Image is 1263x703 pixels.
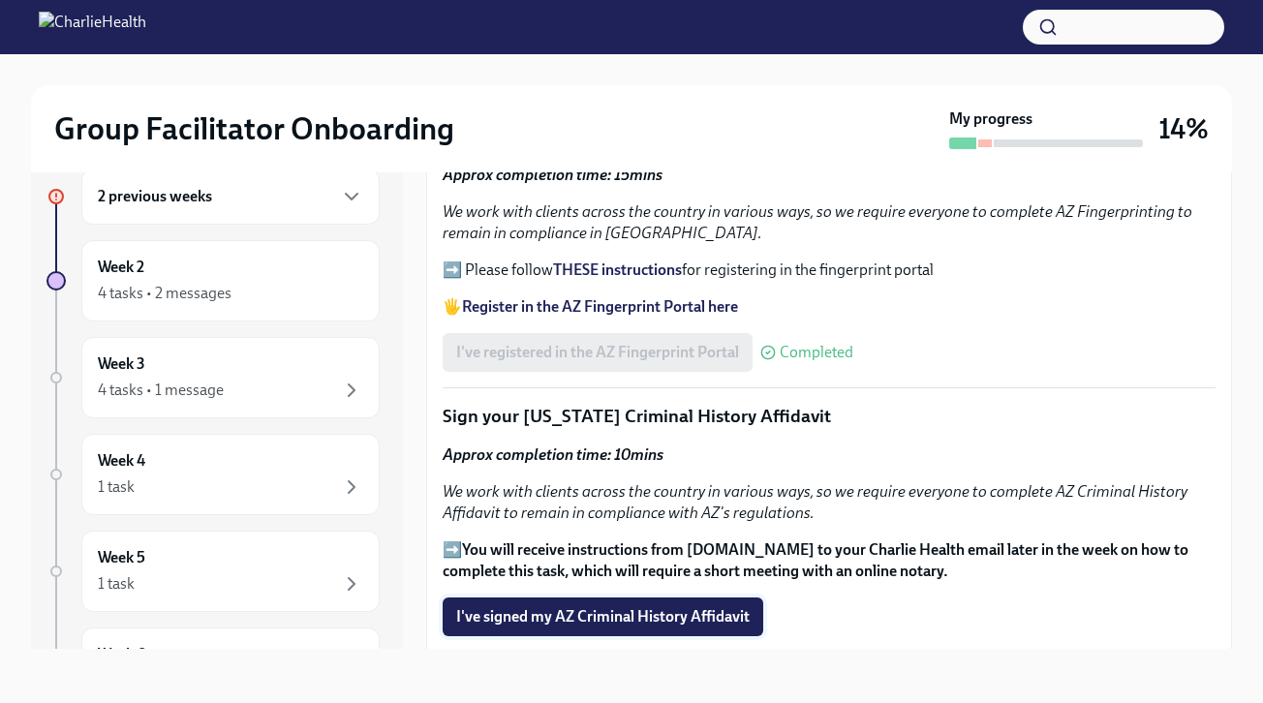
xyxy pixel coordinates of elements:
p: ➡️ Please follow for registering in the fingerprint portal [443,260,1216,281]
p: Sign your [US_STATE] Criminal History Affidavit [443,404,1216,429]
div: 1 task [98,573,135,595]
a: THESE instructions [553,260,682,279]
span: Completed [780,345,853,360]
h6: Week 5 [98,547,145,568]
em: We work with clients across the country in various ways, so we require everyone to complete AZ Fi... [443,202,1192,242]
a: Week 34 tasks • 1 message [46,337,380,418]
strong: My progress [949,108,1032,130]
h6: Week 3 [98,353,145,375]
h6: Week 6 [98,644,145,665]
a: Week 24 tasks • 2 messages [46,240,380,321]
div: 4 tasks • 1 message [98,380,224,401]
span: I've signed my AZ Criminal History Affidavit [456,607,750,627]
div: 4 tasks • 2 messages [98,283,231,304]
a: Week 41 task [46,434,380,515]
h2: Group Facilitator Onboarding [54,109,454,148]
h6: Week 4 [98,450,145,472]
a: Register in the AZ Fingerprint Portal here [462,297,738,316]
em: We work with clients across the country in various ways, so we require everyone to complete AZ Cr... [443,482,1187,522]
strong: Approx completion time: 15mins [443,166,662,184]
div: 2 previous weeks [81,168,380,225]
strong: You will receive instructions from [DOMAIN_NAME] to your Charlie Health email later in the week o... [443,540,1188,580]
p: 🖐️ [443,296,1216,318]
img: CharlieHealth [39,12,146,43]
h3: 14% [1158,111,1209,146]
h6: Week 2 [98,257,144,278]
a: Week 51 task [46,531,380,612]
h6: 2 previous weeks [98,186,212,207]
strong: Approx completion time: 10mins [443,445,663,464]
p: ➡️ [443,539,1216,582]
div: 1 task [98,476,135,498]
button: I've signed my AZ Criminal History Affidavit [443,597,763,636]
